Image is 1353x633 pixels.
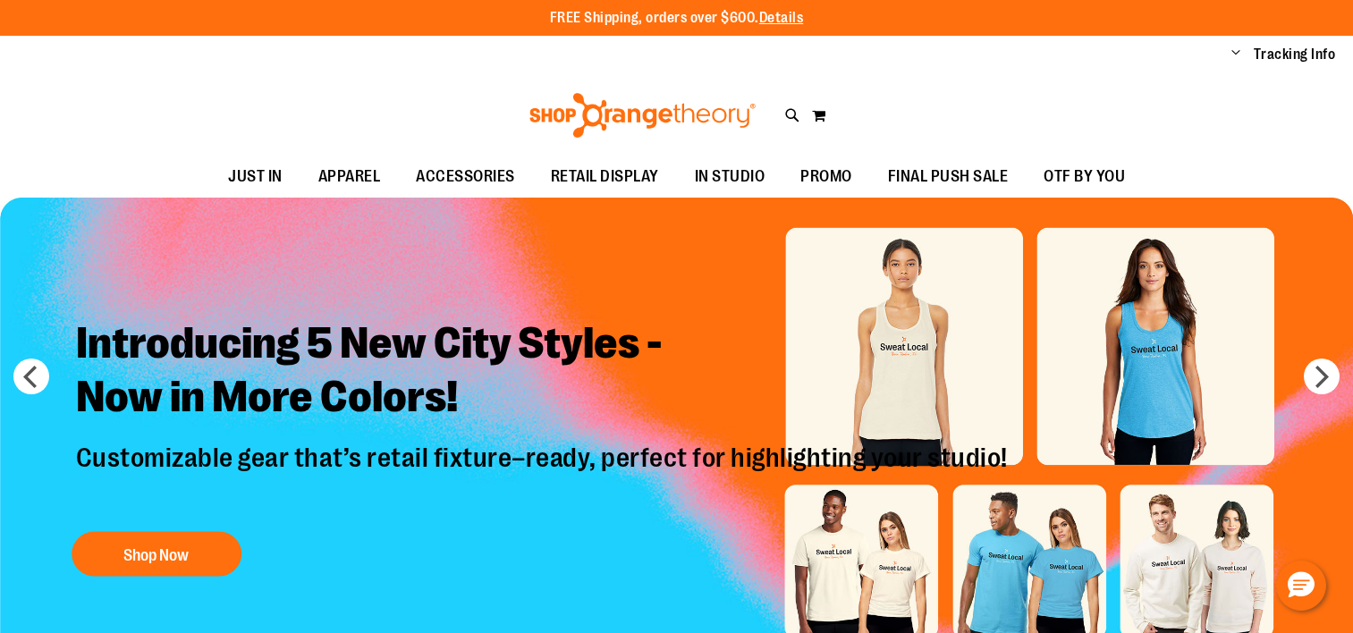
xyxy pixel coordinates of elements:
span: ACCESSORIES [416,156,515,197]
button: next [1304,359,1340,394]
span: OTF BY YOU [1044,156,1125,197]
button: Hello, have a question? Let’s chat. [1276,561,1326,611]
a: IN STUDIO [677,156,783,198]
img: Shop Orangetheory [527,93,758,138]
a: Details [759,10,804,26]
a: Tracking Info [1254,45,1336,64]
p: Customizable gear that’s retail fixture–ready, perfect for highlighting your studio! [63,442,1026,514]
span: JUST IN [228,156,283,197]
a: RETAIL DISPLAY [533,156,677,198]
button: Shop Now [72,532,241,577]
h2: Introducing 5 New City Styles - Now in More Colors! [63,303,1026,442]
span: APPAREL [318,156,381,197]
span: PROMO [800,156,852,197]
button: Account menu [1231,46,1240,63]
span: FINAL PUSH SALE [888,156,1009,197]
span: IN STUDIO [695,156,765,197]
a: FINAL PUSH SALE [870,156,1027,198]
p: FREE Shipping, orders over $600. [550,8,804,29]
a: PROMO [782,156,870,198]
a: APPAREL [300,156,399,198]
a: OTF BY YOU [1026,156,1143,198]
a: JUST IN [210,156,300,198]
button: prev [13,359,49,394]
span: RETAIL DISPLAY [551,156,659,197]
a: ACCESSORIES [398,156,533,198]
